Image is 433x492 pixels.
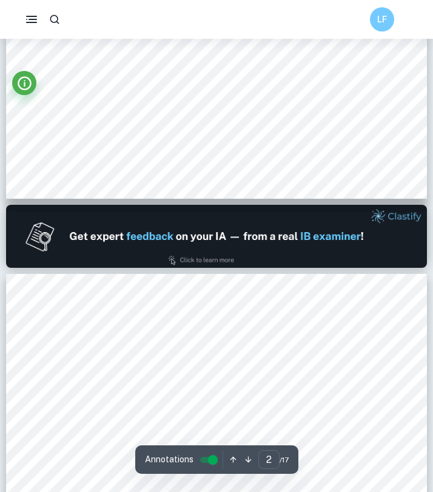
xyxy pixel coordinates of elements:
span: Annotations [145,453,193,466]
span: / 17 [280,454,289,465]
button: LF [370,7,394,32]
button: Info [12,71,36,95]
h6: LF [375,13,389,26]
img: Ad [6,205,427,268]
